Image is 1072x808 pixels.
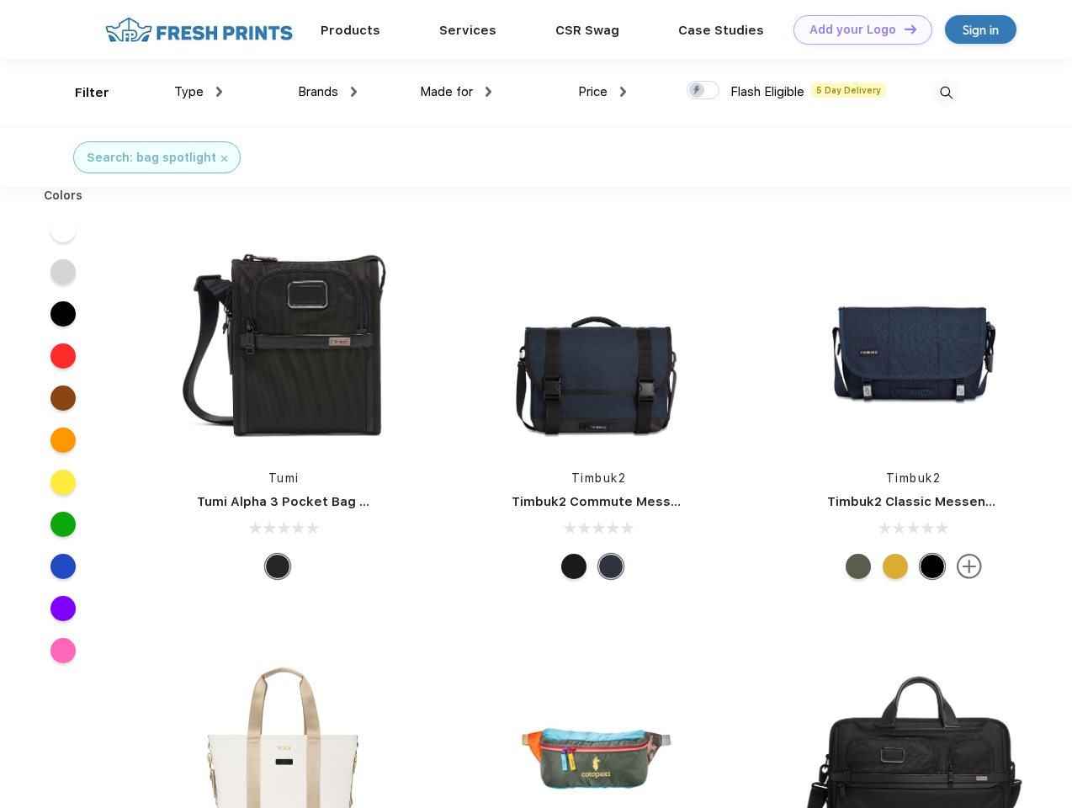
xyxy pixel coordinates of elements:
div: Search: bag spotlight [87,149,216,167]
span: Type [174,84,204,99]
img: desktop_search.svg [932,79,960,107]
img: func=resize&h=266 [486,229,710,453]
img: dropdown.png [216,87,222,97]
img: func=resize&h=266 [172,229,395,453]
span: Price [578,84,608,99]
span: Brands [298,84,338,99]
div: Eco Army [846,554,871,579]
img: more.svg [957,554,982,579]
div: Black [265,554,290,579]
div: Eco Black [920,554,945,579]
a: Tumi Alpha 3 Pocket Bag Small [197,494,394,509]
div: Filter [75,83,109,103]
img: func=resize&h=266 [802,229,1026,453]
a: Products [321,23,380,38]
span: Made for [420,84,473,99]
a: Timbuk2 Commute Messenger Bag [512,494,737,509]
img: filter_cancel.svg [221,156,227,162]
a: Sign in [945,15,1016,44]
div: Eco Nautical [598,554,624,579]
img: dropdown.png [486,87,491,97]
img: dropdown.png [620,87,626,97]
div: Sign in [963,20,999,40]
a: Timbuk2 Classic Messenger Bag [827,494,1036,509]
img: fo%20logo%202.webp [100,15,298,45]
div: Colors [31,187,96,205]
a: Timbuk2 [571,471,627,485]
div: Eco Amber [883,554,908,579]
div: Add your Logo [809,23,896,37]
span: 5 Day Delivery [811,82,886,98]
div: Eco Black [561,554,586,579]
span: Flash Eligible [730,84,804,99]
img: DT [905,24,916,34]
img: dropdown.png [351,87,357,97]
a: Tumi [268,471,300,485]
a: Timbuk2 [886,471,942,485]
